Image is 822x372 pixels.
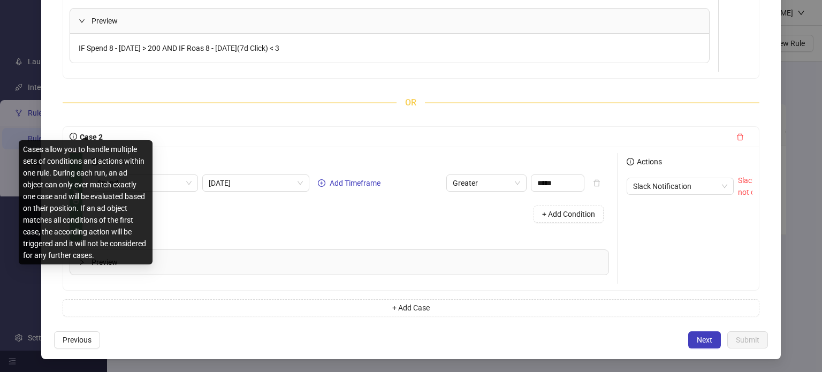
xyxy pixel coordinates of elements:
button: delete [584,174,609,192]
span: OR [397,96,425,109]
span: Greater [453,175,520,191]
span: delete [736,133,744,141]
span: expanded [79,18,85,24]
span: Add Timeframe [330,179,380,187]
span: Next [697,336,712,344]
div: Preview [70,9,709,33]
button: Next [688,331,721,348]
span: Case 2 [77,133,103,141]
span: Slack Notification [633,178,727,194]
span: info-circle [70,133,77,140]
button: Previous [54,331,100,348]
span: Previous [63,336,92,344]
button: + Add Case [63,299,759,316]
span: IF Spend 8 - [DATE] > 200 AND IF Roas 8 - [DATE](7d Click) < 3 [79,44,279,52]
span: Preview [92,256,600,268]
span: Slack integration is not connected. [738,176,801,196]
div: Preview [70,250,608,275]
button: delete [728,128,752,146]
div: Cases allow you to handle multiple sets of conditions and actions within one rule. During each ru... [19,140,153,264]
button: + Add Condition [534,206,604,223]
span: Preview [92,15,701,27]
span: info-circle [627,158,634,165]
span: plus-circle [318,179,325,187]
button: Submit [727,331,768,348]
button: Add Timeframe [314,177,385,189]
span: Actions [634,157,662,166]
span: + Add Case [392,303,430,312]
span: Today [209,175,303,191]
span: + Add Condition [542,210,595,218]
